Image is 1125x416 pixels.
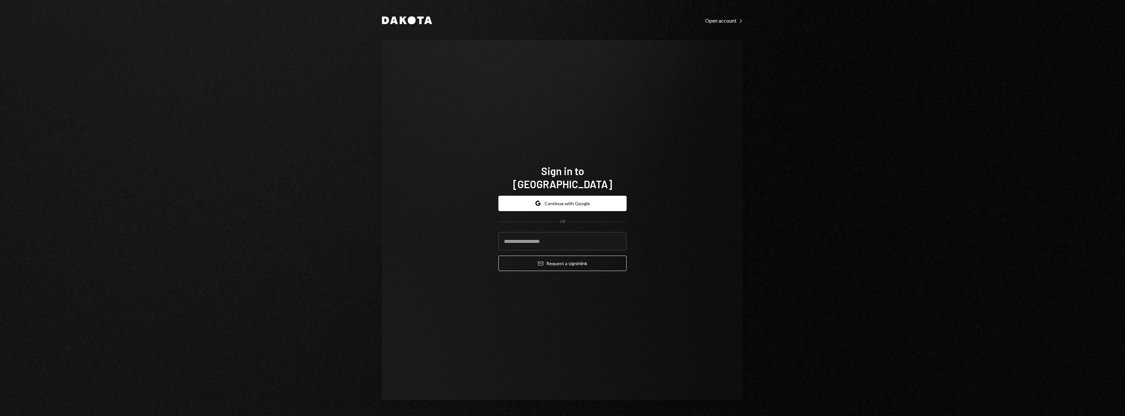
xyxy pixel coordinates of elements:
[705,17,743,24] a: Open account
[498,256,627,271] button: Request a signinlink
[498,196,627,211] button: Continue with Google
[560,219,565,225] div: OR
[498,164,627,190] h1: Sign in to [GEOGRAPHIC_DATA]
